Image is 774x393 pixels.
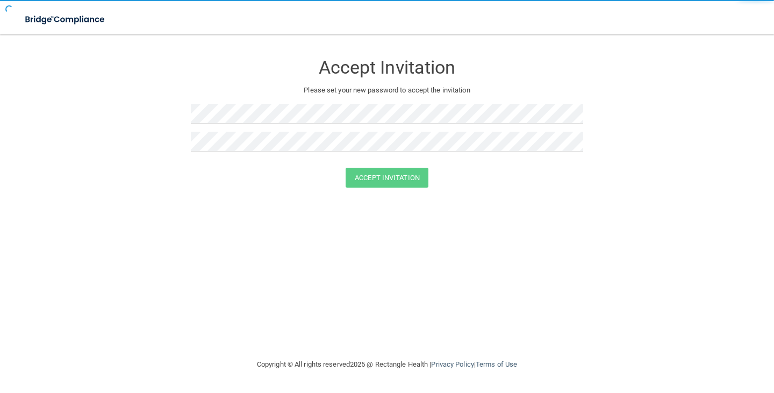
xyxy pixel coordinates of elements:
[476,360,517,368] a: Terms of Use
[346,168,428,188] button: Accept Invitation
[199,84,575,97] p: Please set your new password to accept the invitation
[16,9,115,31] img: bridge_compliance_login_screen.278c3ca4.svg
[431,360,474,368] a: Privacy Policy
[191,347,583,382] div: Copyright © All rights reserved 2025 @ Rectangle Health | |
[191,58,583,77] h3: Accept Invitation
